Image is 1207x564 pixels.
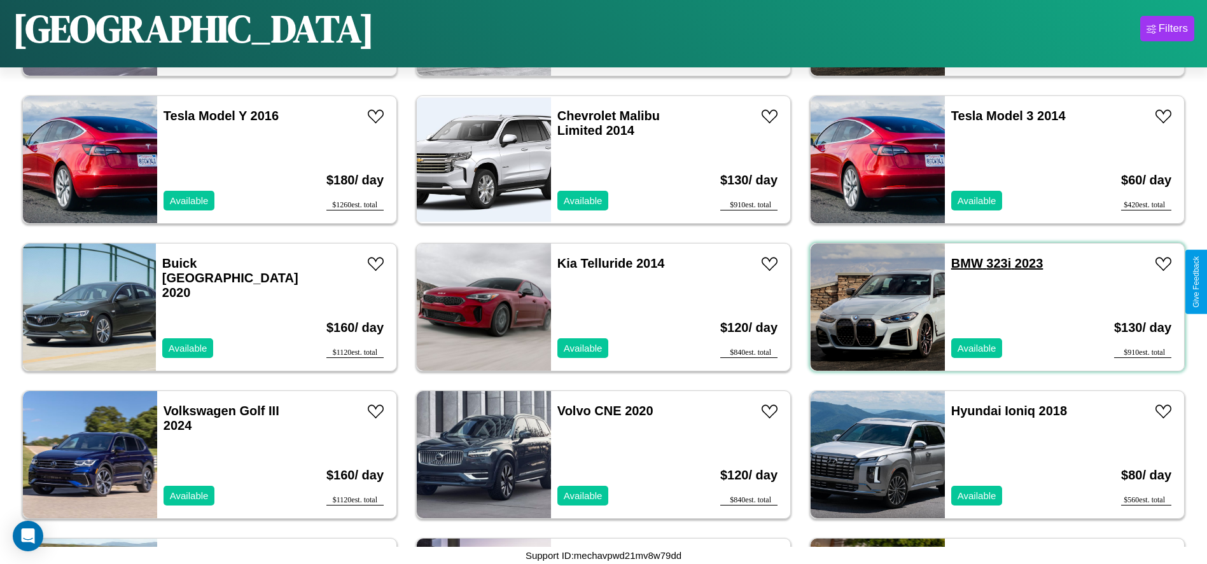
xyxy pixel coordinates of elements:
[1121,495,1171,506] div: $ 560 est. total
[557,256,665,270] a: Kia Telluride 2014
[1114,348,1171,358] div: $ 910 est. total
[720,308,778,348] h3: $ 120 / day
[13,3,374,55] h1: [GEOGRAPHIC_DATA]
[720,348,778,358] div: $ 840 est. total
[170,487,209,504] p: Available
[1192,256,1201,308] div: Give Feedback
[720,495,778,506] div: $ 840 est. total
[526,547,681,564] p: Support ID: mechavpwd21mv8w79dd
[1140,16,1194,41] button: Filters
[1121,160,1171,200] h3: $ 60 / day
[951,256,1043,270] a: BMW 323i 2023
[720,455,778,495] h3: $ 120 / day
[951,109,1066,123] a: Tesla Model 3 2014
[958,340,996,357] p: Available
[1121,455,1171,495] h3: $ 80 / day
[164,109,279,123] a: Tesla Model Y 2016
[170,192,209,209] p: Available
[162,256,298,299] a: Buick [GEOGRAPHIC_DATA] 2020
[720,160,778,200] h3: $ 130 / day
[326,495,384,506] div: $ 1120 est. total
[557,109,660,137] a: Chevrolet Malibu Limited 2014
[326,160,384,200] h3: $ 180 / day
[326,455,384,495] h3: $ 160 / day
[564,487,603,504] p: Available
[326,308,384,348] h3: $ 160 / day
[958,192,996,209] p: Available
[1159,22,1188,35] div: Filters
[564,192,603,209] p: Available
[557,404,653,418] a: Volvo CNE 2020
[720,200,778,210] div: $ 910 est. total
[564,340,603,357] p: Available
[951,404,1067,418] a: Hyundai Ioniq 2018
[169,340,207,357] p: Available
[164,404,279,432] a: Volkswagen Golf III 2024
[958,487,996,504] p: Available
[326,348,384,358] div: $ 1120 est. total
[1121,200,1171,210] div: $ 420 est. total
[13,521,43,551] div: Open Intercom Messenger
[1114,308,1171,348] h3: $ 130 / day
[326,200,384,210] div: $ 1260 est. total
